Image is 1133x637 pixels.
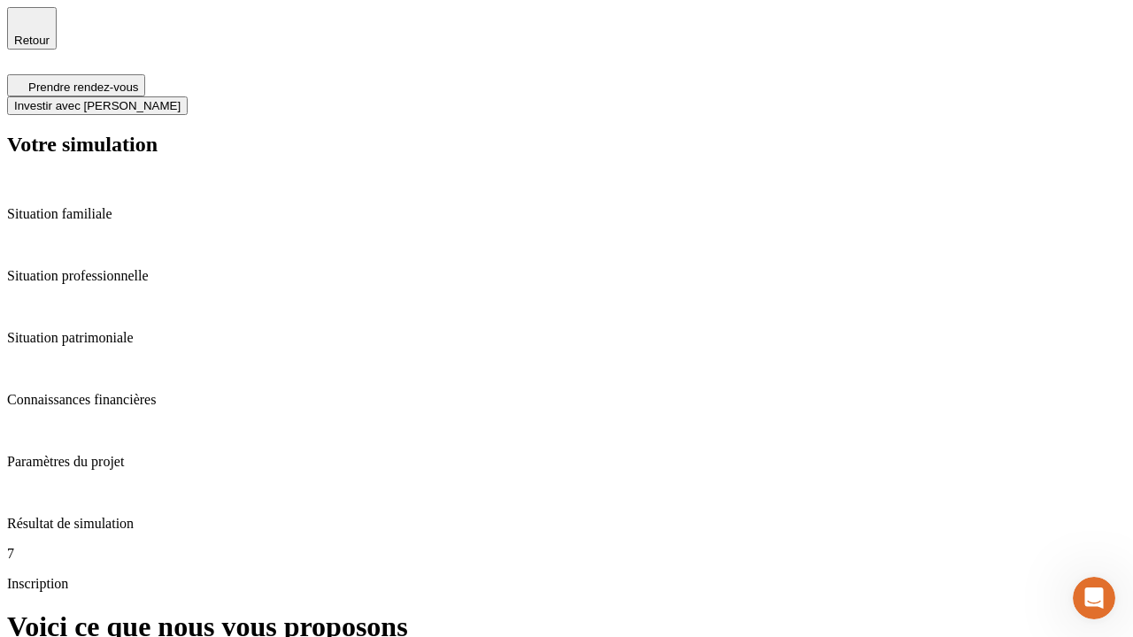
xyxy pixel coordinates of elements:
[7,330,1126,346] p: Situation patrimoniale
[7,96,188,115] button: Investir avec [PERSON_NAME]
[7,74,145,96] button: Prendre rendez-vous
[7,206,1126,222] p: Situation familiale
[7,576,1126,592] p: Inscription
[14,99,181,112] span: Investir avec [PERSON_NAME]
[7,454,1126,470] p: Paramètres du projet
[7,392,1126,408] p: Connaissances financières
[7,7,57,50] button: Retour
[7,268,1126,284] p: Situation professionnelle
[7,546,1126,562] p: 7
[14,34,50,47] span: Retour
[7,516,1126,532] p: Résultat de simulation
[28,81,138,94] span: Prendre rendez-vous
[7,133,1126,157] h2: Votre simulation
[1073,577,1115,619] iframe: Intercom live chat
